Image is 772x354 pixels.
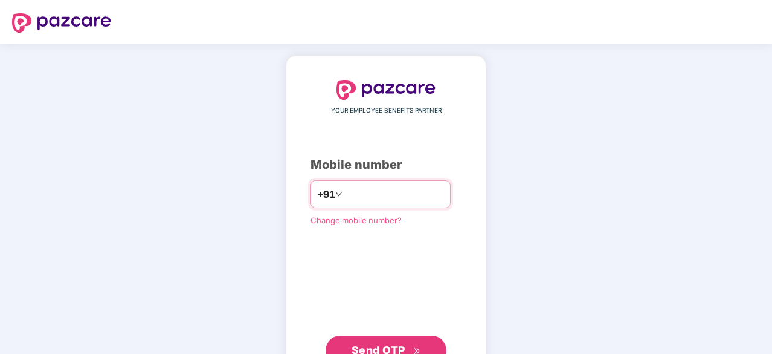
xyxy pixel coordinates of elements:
a: Change mobile number? [310,215,402,225]
img: logo [12,13,111,33]
span: +91 [317,187,335,202]
span: YOUR EMPLOYEE BENEFITS PARTNER [331,106,442,116]
div: Mobile number [310,156,462,174]
img: logo [336,80,436,100]
span: down [335,191,343,198]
